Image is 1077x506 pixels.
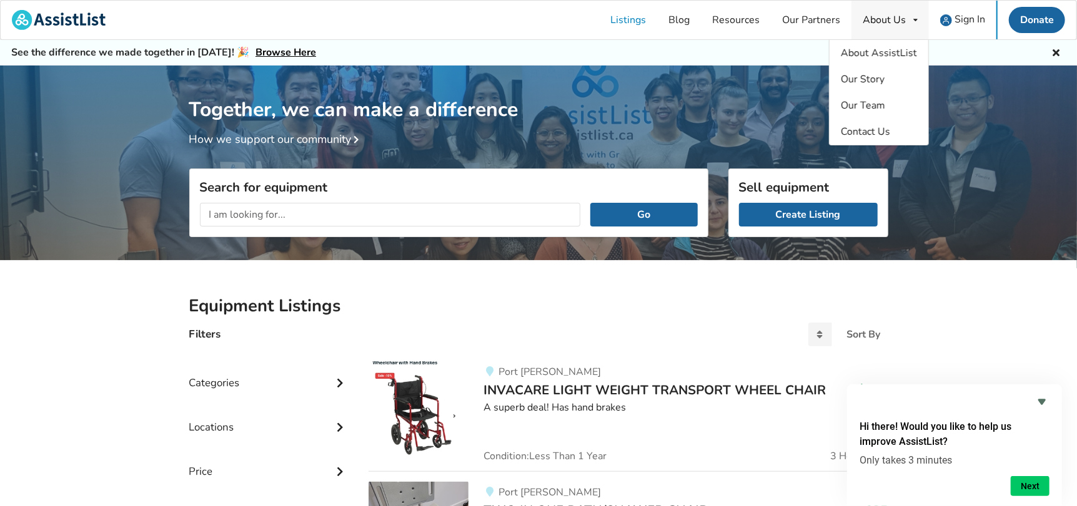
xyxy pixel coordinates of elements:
h4: Filters [189,327,221,341]
h2: Equipment Listings [189,295,888,317]
span: Port [PERSON_NAME] [499,365,601,379]
a: Donate [1009,7,1065,33]
div: Sort By [847,329,881,339]
div: Price [189,440,349,484]
a: Resources [701,1,771,39]
a: user icon Sign In [929,1,996,39]
span: Our Team [841,99,885,112]
span: Condition: Less Than 1 Year [484,451,607,461]
a: Blog [657,1,701,39]
a: Browse Here [256,46,316,59]
img: assistlist-logo [12,10,106,30]
p: Only takes 3 minutes [860,454,1050,466]
button: Go [590,203,697,226]
span: Contact Us [841,125,890,139]
h5: See the difference we made together in [DATE]! 🎉 [11,46,316,59]
span: Our Story [841,72,885,86]
span: INVACARE LIGHT WEIGHT TRANSPORT WHEEL CHAIR [484,381,826,399]
button: Next question [1011,476,1050,496]
div: Locations [189,396,349,440]
div: About Us [863,15,906,25]
a: Our Partners [771,1,851,39]
div: Hi there! Would you like to help us improve AssistList? [860,394,1050,496]
h1: Together, we can make a difference [189,66,888,122]
a: Listings [599,1,657,39]
h3: $135 [858,382,888,398]
a: mobility-invacare light weight transport wheel chairPort [PERSON_NAME]INVACARE LIGHT WEIGHT TRANS... [369,361,888,471]
input: I am looking for... [200,203,581,226]
button: Hide survey [1035,394,1050,409]
span: About AssistList [841,46,917,60]
img: mobility-invacare light weight transport wheel chair [369,361,469,461]
span: Port [PERSON_NAME] [499,485,601,499]
img: user icon [940,14,952,26]
div: Categories [189,351,349,396]
h2: Hi there! Would you like to help us improve AssistList? [860,419,1050,449]
a: Create Listing [739,203,878,226]
span: 3 Hours Ago [831,451,888,461]
span: Sign In [955,12,985,26]
h3: Sell equipment [739,179,878,195]
a: How we support our community [189,132,364,147]
h3: Search for equipment [200,179,698,195]
div: A superb deal! Has hand brakes [484,401,888,415]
